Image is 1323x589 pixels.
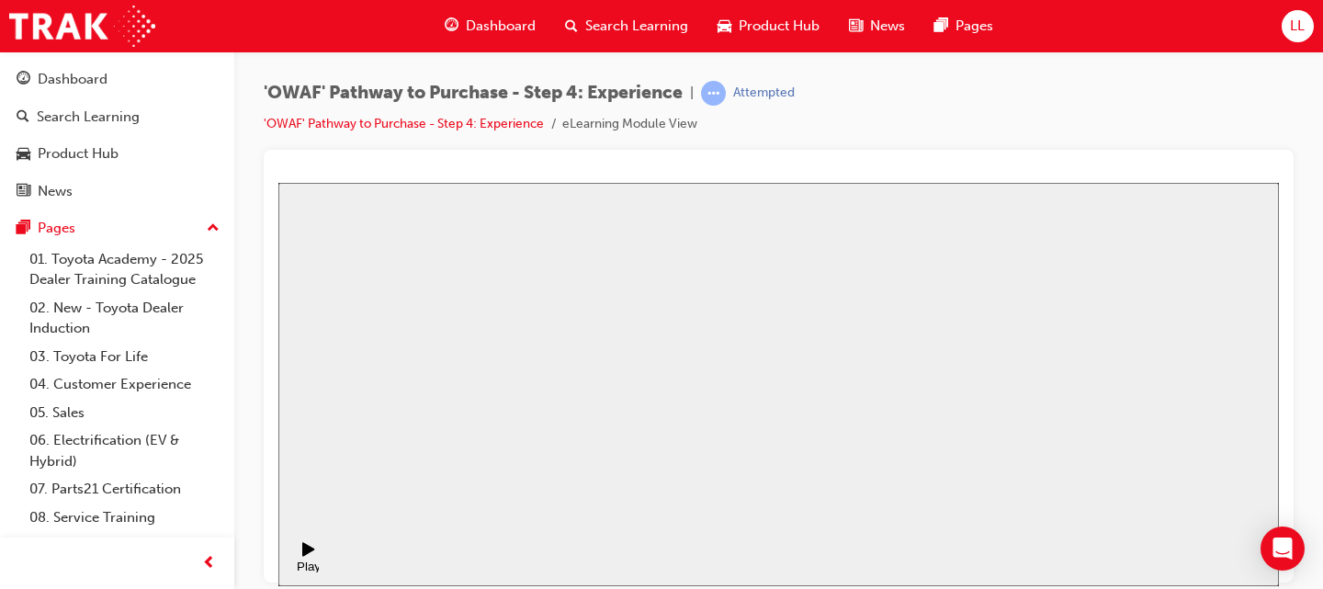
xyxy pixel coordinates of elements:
span: 'OWAF' Pathway to Purchase - Step 4: Experience [264,83,683,104]
span: news-icon [849,15,863,38]
span: search-icon [565,15,578,38]
a: 09. Technical Training [22,531,227,560]
a: 02. New - Toyota Dealer Induction [22,294,227,343]
span: guage-icon [17,72,30,88]
div: News [38,181,73,202]
span: Search Learning [585,16,688,37]
span: News [870,16,905,37]
span: search-icon [17,109,29,126]
div: Pages [38,218,75,239]
a: news-iconNews [834,7,920,45]
span: car-icon [17,146,30,163]
a: search-iconSearch Learning [550,7,703,45]
span: news-icon [17,184,30,200]
div: Dashboard [38,69,107,90]
span: pages-icon [934,15,948,38]
button: DashboardSearch LearningProduct HubNews [7,59,227,211]
span: prev-icon [202,552,216,575]
button: Pages [7,211,227,245]
a: Search Learning [7,100,227,134]
a: pages-iconPages [920,7,1008,45]
div: Attempted [733,85,795,102]
li: eLearning Module View [562,114,697,135]
span: | [690,83,694,104]
div: Search Learning [37,107,140,128]
span: pages-icon [17,221,30,237]
span: Dashboard [466,16,536,37]
a: 07. Parts21 Certification [22,475,227,504]
span: Pages [955,16,993,37]
a: 'OWAF' Pathway to Purchase - Step 4: Experience [264,116,544,131]
a: Product Hub [7,137,227,171]
a: 08. Service Training [22,504,227,532]
a: News [7,175,227,209]
a: car-iconProduct Hub [703,7,834,45]
a: guage-iconDashboard [430,7,550,45]
a: 05. Sales [22,399,227,427]
span: learningRecordVerb_ATTEMPT-icon [701,81,726,106]
span: up-icon [207,217,220,241]
span: LL [1290,16,1305,37]
a: 04. Customer Experience [22,370,227,399]
div: Play (Ctrl+Alt+P) [15,377,46,404]
button: Pause (Ctrl+Alt+P) [9,358,40,390]
a: 06. Electrification (EV & Hybrid) [22,426,227,475]
span: car-icon [718,15,731,38]
img: Trak [9,6,155,47]
div: Product Hub [38,143,119,164]
div: playback controls [9,344,40,403]
a: 03. Toyota For Life [22,343,227,371]
span: Product Hub [739,16,820,37]
a: Dashboard [7,62,227,96]
a: 01. Toyota Academy - 2025 Dealer Training Catalogue [22,245,227,294]
span: guage-icon [445,15,458,38]
button: LL [1282,10,1314,42]
div: Open Intercom Messenger [1261,527,1305,571]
